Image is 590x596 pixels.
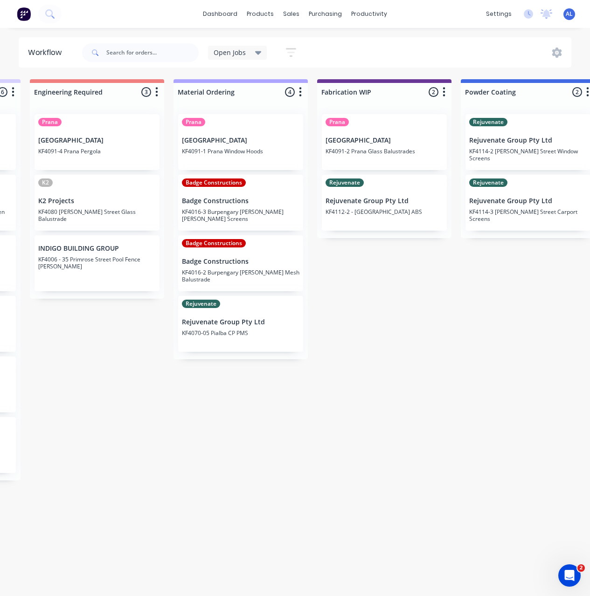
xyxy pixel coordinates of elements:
div: productivity [347,7,392,21]
div: K2 [38,178,53,187]
p: KF4091-1 Prana Window Hoods [182,148,299,155]
div: Prana[GEOGRAPHIC_DATA]KF4091-4 Prana Pergola [35,114,160,170]
div: INDIGO BUILDING GROUPKF4006 - 35 Primrose Street Pool Fence [PERSON_NAME] [35,235,160,291]
div: K2K2 ProjectsKF4080 [PERSON_NAME] Street Glass Balustrade [35,175,160,231]
div: settings [481,7,516,21]
span: Open Jobs [214,48,246,57]
p: [GEOGRAPHIC_DATA] [38,137,156,144]
input: Search for orders... [106,43,199,62]
div: RejuvenateRejuvenate Group Pty LtdKF4112-2 - [GEOGRAPHIC_DATA] ABS [322,175,447,231]
div: products [242,7,278,21]
img: Factory [17,7,31,21]
p: KF4080 [PERSON_NAME] Street Glass Balustrade [38,208,156,222]
p: KF4006 - 35 Primrose Street Pool Fence [PERSON_NAME] [38,256,156,270]
p: [GEOGRAPHIC_DATA] [326,137,443,144]
iframe: Intercom live chat [558,564,581,587]
p: KF4114-2 [PERSON_NAME] Street Window Screens [469,148,587,162]
p: [GEOGRAPHIC_DATA] [182,137,299,144]
div: Rejuvenate [182,300,220,308]
div: Rejuvenate [469,118,507,126]
div: Badge ConstructionsBadge ConstructionsKF4016-2 Burpengary [PERSON_NAME] Mesh Balustrade [178,235,303,291]
p: KF4091-2 Prana Glass Balustrades [326,148,443,155]
div: Rejuvenate [469,178,507,187]
div: Prana[GEOGRAPHIC_DATA]KF4091-2 Prana Glass Balustrades [322,114,447,170]
div: Prana [182,118,205,126]
p: K2 Projects [38,197,156,205]
p: Rejuvenate Group Pty Ltd [182,318,299,326]
div: RejuvenateRejuvenate Group Pty LtdKF4070-05 Pialba CP PMS [178,296,303,352]
p: Rejuvenate Group Pty Ltd [469,137,587,144]
p: Badge Constructions [182,258,299,266]
div: sales [278,7,304,21]
p: KF4112-2 - [GEOGRAPHIC_DATA] ABS [326,208,443,215]
p: KF4114-3 [PERSON_NAME] Street Carport Screens [469,208,587,222]
div: Prana [38,118,62,126]
div: Badge Constructions [182,239,246,247]
div: purchasing [304,7,347,21]
div: Badge ConstructionsBadge ConstructionsKF4016-3 Burpengary [PERSON_NAME] [PERSON_NAME] Screens [178,175,303,231]
p: Rejuvenate Group Pty Ltd [326,197,443,205]
p: Badge Constructions [182,197,299,205]
p: KF4016-2 Burpengary [PERSON_NAME] Mesh Balustrade [182,269,299,283]
div: Prana [326,118,349,126]
span: AL [566,10,573,18]
p: Rejuvenate Group Pty Ltd [469,197,587,205]
div: Badge Constructions [182,178,246,187]
p: INDIGO BUILDING GROUP [38,245,156,253]
a: dashboard [198,7,242,21]
p: KF4016-3 Burpengary [PERSON_NAME] [PERSON_NAME] Screens [182,208,299,222]
div: Rejuvenate [326,178,364,187]
p: KF4091-4 Prana Pergola [38,148,156,155]
div: Workflow [28,47,66,58]
div: Prana[GEOGRAPHIC_DATA]KF4091-1 Prana Window Hoods [178,114,303,170]
span: 2 [577,564,585,572]
p: KF4070-05 Pialba CP PMS [182,329,299,336]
